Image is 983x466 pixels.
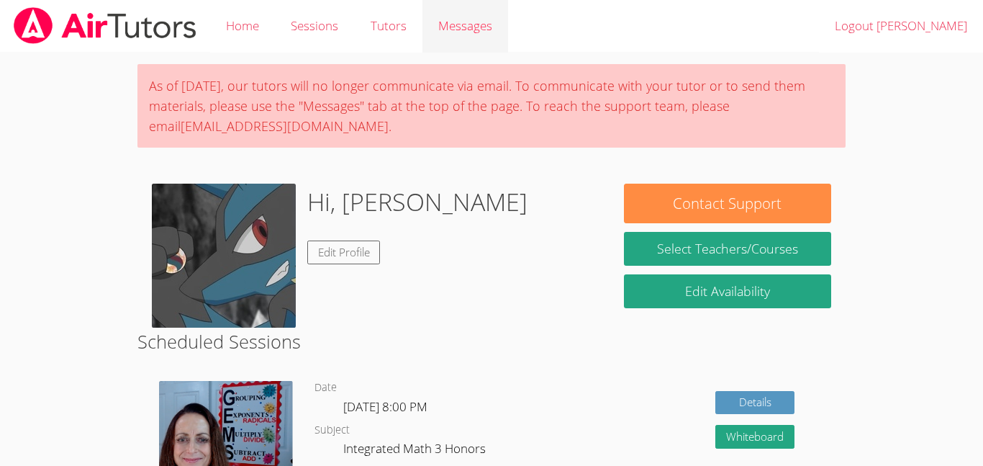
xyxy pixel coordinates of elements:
span: Messages [438,17,492,34]
a: Select Teachers/Courses [624,232,831,266]
a: Details [715,391,794,415]
a: Edit Availability [624,274,831,308]
div: As of [DATE], our tutors will no longer communicate via email. To communicate with your tutor or ... [137,64,846,148]
a: Edit Profile [307,241,381,264]
button: Contact Support [624,184,831,223]
h1: Hi, [PERSON_NAME] [307,184,527,220]
span: [DATE] 8:00 PM [343,398,427,415]
dt: Subject [314,421,350,439]
h2: Scheduled Sessions [137,328,846,355]
img: actor-ash-s-lucario-850204_large.jpg [152,184,296,328]
dt: Date [314,379,337,397]
button: Whiteboard [715,425,794,449]
dd: Integrated Math 3 Honors [343,439,489,463]
img: airtutors_banner-c4298cdbf04f3fff15de1276eac7730deb9818008684d7c2e4769d2f7ddbe033.png [12,7,198,44]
